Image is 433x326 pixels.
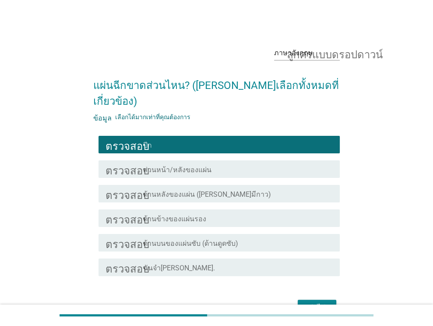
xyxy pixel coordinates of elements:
font: ต่อไป [309,303,325,312]
button: ต่อไป [298,300,336,315]
font: ข้อมูล [93,113,112,120]
font: ด้านหลังของแผ่น ([PERSON_NAME]มีกาว) [143,190,271,198]
font: ตรวจสอบ [106,262,149,273]
font: ปีก [143,141,152,149]
font: เลือกได้มากเท่าที่คุณต้องการ [115,113,190,120]
font: ภาษาอังกฤษ [274,49,313,57]
font: ตรวจสอบ [106,139,149,150]
font: แผ่นฉีกขาดส่วนไหน? ([PERSON_NAME]เลือกทั้งหมดที่เกี่ยวข้อง) [93,79,339,107]
font: ตรวจสอบ [106,237,149,248]
font: ตรวจสอบ [106,213,149,223]
font: ด้านข้างของแผ่นรอง [143,215,206,223]
font: ตรวจสอบ [106,164,149,174]
font: ด้านบนของแผ่นซับ (ด้านดูดซับ) [143,239,238,248]
font: ส่วนหน้า/หลังของแผ่น [143,166,211,174]
font: ลูกศรแบบดรอปดาวน์ [287,48,383,58]
font: ฉันจำ[PERSON_NAME]. [143,264,215,272]
font: ตรวจสอบ [106,188,149,199]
